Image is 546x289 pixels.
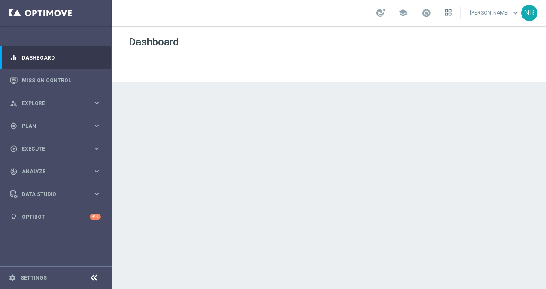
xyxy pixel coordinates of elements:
[398,8,408,18] span: school
[93,122,101,130] i: keyboard_arrow_right
[9,274,16,282] i: settings
[22,192,93,197] span: Data Studio
[9,54,101,61] button: equalizer Dashboard
[22,146,93,151] span: Execute
[9,214,101,220] button: lightbulb Optibot +10
[22,123,93,129] span: Plan
[10,213,18,221] i: lightbulb
[521,5,537,21] div: NR
[511,8,520,18] span: keyboard_arrow_down
[10,168,18,175] i: track_changes
[9,191,101,198] button: Data Studio keyboard_arrow_right
[93,190,101,198] i: keyboard_arrow_right
[9,123,101,129] button: gps_fixed Plan keyboard_arrow_right
[9,145,101,152] button: play_circle_outline Execute keyboard_arrow_right
[9,168,101,175] button: track_changes Analyze keyboard_arrow_right
[22,46,101,69] a: Dashboard
[10,54,18,62] i: equalizer
[10,122,18,130] i: gps_fixed
[22,101,93,106] span: Explore
[10,99,93,107] div: Explore
[10,99,18,107] i: person_search
[93,167,101,175] i: keyboard_arrow_right
[9,77,101,84] button: Mission Control
[10,205,101,228] div: Optibot
[10,190,93,198] div: Data Studio
[10,69,101,92] div: Mission Control
[90,214,101,220] div: +10
[93,99,101,107] i: keyboard_arrow_right
[10,168,93,175] div: Analyze
[9,100,101,107] button: person_search Explore keyboard_arrow_right
[22,69,101,92] a: Mission Control
[10,145,93,153] div: Execute
[22,205,90,228] a: Optibot
[469,6,521,19] a: [PERSON_NAME]keyboard_arrow_down
[21,275,47,280] a: Settings
[10,46,101,69] div: Dashboard
[22,169,93,174] span: Analyze
[93,144,101,153] i: keyboard_arrow_right
[10,122,93,130] div: Plan
[10,145,18,153] i: play_circle_outline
